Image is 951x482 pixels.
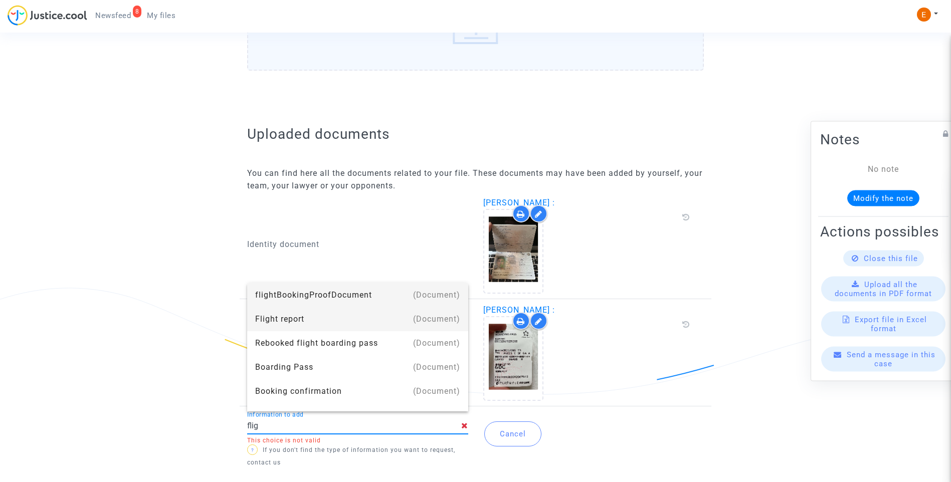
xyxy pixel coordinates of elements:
div: Flight report [255,307,460,331]
div: No note [835,163,931,175]
button: Modify the note [847,190,919,206]
a: My files [139,8,183,23]
span: My files [147,11,175,20]
p: Identity document [247,238,468,251]
h2: Actions possibles [820,223,946,240]
span: [PERSON_NAME] : [483,305,555,315]
div: (Document) [413,307,460,331]
div: Booking document [255,403,460,427]
div: (Document) [413,331,460,355]
button: Cancel [484,421,541,446]
div: 8 [133,6,142,18]
div: (Document) [413,355,460,379]
div: (Document) [413,403,460,427]
p: If you don't find the type of information you want to request, contact us [247,444,468,469]
span: Close this file [864,254,918,263]
img: jc-logo.svg [8,5,87,26]
span: Send a message in this case [847,350,935,368]
a: 8Newsfeed [87,8,139,23]
img: ACg8ocIeiFvHKe4dA5oeRFd_CiCnuxWUEc1A2wYhRJE3TTWt=s96-c [917,8,931,22]
div: (Document) [413,379,460,403]
div: Rebooked flight boarding pass [255,331,460,355]
div: Booking confirmation [255,379,460,403]
div: flightBookingProofDocument [255,283,460,307]
div: Boarding Pass [255,355,460,379]
span: This choice is not valid [247,437,321,444]
h2: Uploaded documents [247,125,704,143]
h2: Notes [820,131,946,148]
span: ? [251,447,254,453]
div: (Document) [413,283,460,307]
span: Export file in Excel format [855,315,927,333]
span: Newsfeed [95,11,131,20]
span: Upload all the documents in PDF format [835,280,932,298]
span: You can find here all the documents related to your file. These documents may have been added by ... [247,168,702,190]
span: [PERSON_NAME] : [483,198,555,207]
